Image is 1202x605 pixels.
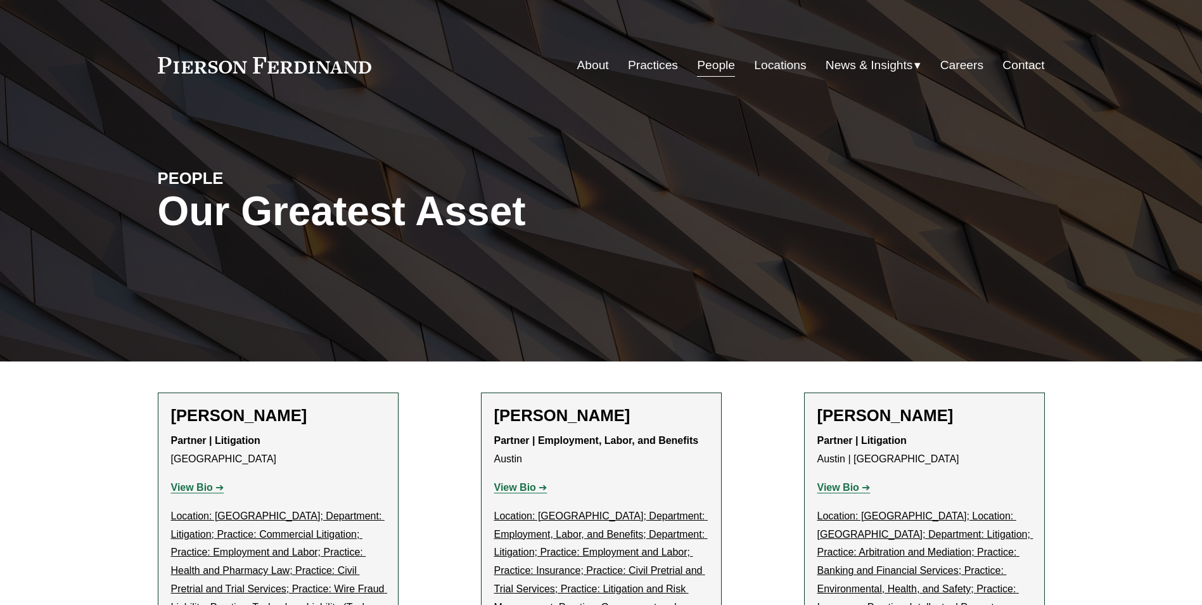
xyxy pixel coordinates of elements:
[1002,53,1044,77] a: Contact
[817,482,871,493] a: View Bio
[628,53,678,77] a: Practices
[494,406,708,426] h2: [PERSON_NAME]
[577,53,609,77] a: About
[817,406,1032,426] h2: [PERSON_NAME]
[817,432,1032,469] p: Austin | [GEOGRAPHIC_DATA]
[494,482,536,493] strong: View Bio
[494,432,708,469] p: Austin
[940,53,983,77] a: Careers
[158,188,749,235] h1: Our Greatest Asset
[817,482,859,493] strong: View Bio
[171,406,385,426] h2: [PERSON_NAME]
[158,168,380,188] h4: PEOPLE
[817,435,907,446] strong: Partner | Litigation
[826,53,921,77] a: folder dropdown
[171,432,385,469] p: [GEOGRAPHIC_DATA]
[494,435,699,446] strong: Partner | Employment, Labor, and Benefits
[171,482,224,493] a: View Bio
[171,482,213,493] strong: View Bio
[754,53,806,77] a: Locations
[494,482,547,493] a: View Bio
[697,53,735,77] a: People
[826,55,913,77] span: News & Insights
[171,435,260,446] strong: Partner | Litigation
